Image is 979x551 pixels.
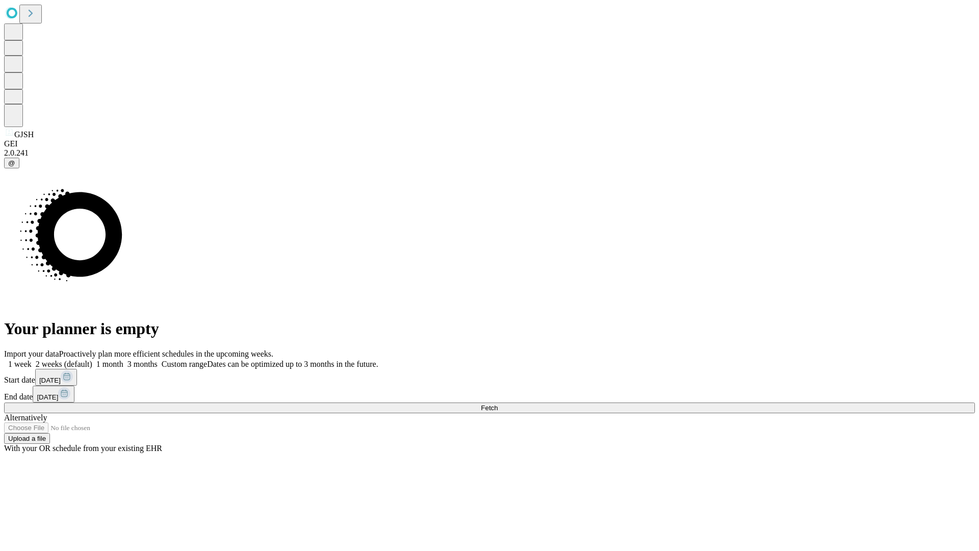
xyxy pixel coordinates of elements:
button: [DATE] [33,386,74,403]
span: Dates can be optimized up to 3 months in the future. [207,360,378,368]
button: Upload a file [4,433,50,444]
button: @ [4,158,19,168]
button: [DATE] [35,369,77,386]
span: 2 weeks (default) [36,360,92,368]
h1: Your planner is empty [4,319,975,338]
div: GEI [4,139,975,148]
span: @ [8,159,15,167]
div: End date [4,386,975,403]
span: [DATE] [39,377,61,384]
div: Start date [4,369,975,386]
span: 1 week [8,360,32,368]
span: 1 month [96,360,123,368]
span: Proactively plan more efficient schedules in the upcoming weeks. [59,349,273,358]
span: 3 months [127,360,158,368]
span: With your OR schedule from your existing EHR [4,444,162,453]
span: [DATE] [37,393,58,401]
button: Fetch [4,403,975,413]
span: Custom range [162,360,207,368]
span: Fetch [481,404,498,412]
span: Alternatively [4,413,47,422]
span: Import your data [4,349,59,358]
span: GJSH [14,130,34,139]
div: 2.0.241 [4,148,975,158]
